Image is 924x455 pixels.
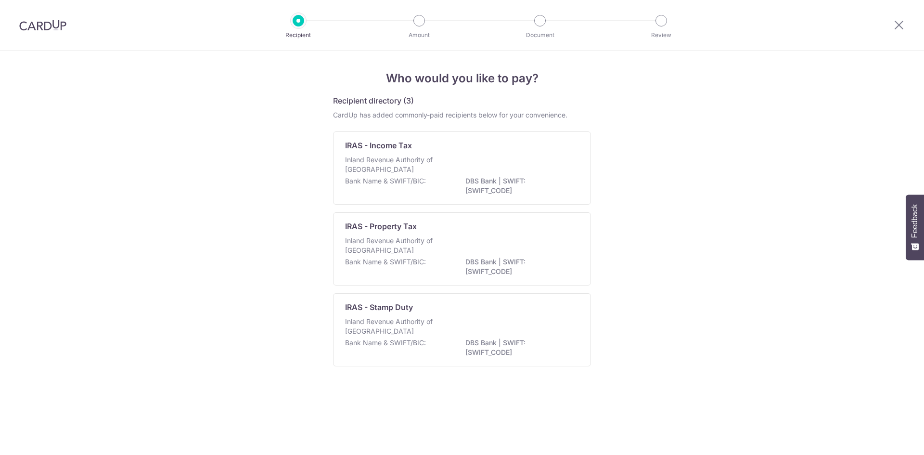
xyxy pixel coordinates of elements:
h4: Who would you like to pay? [333,70,591,87]
p: DBS Bank | SWIFT: [SWIFT_CODE] [465,176,573,195]
p: Bank Name & SWIFT/BIC: [345,176,426,186]
p: IRAS - Property Tax [345,221,417,232]
h5: Recipient directory (3) [333,95,414,106]
p: Bank Name & SWIFT/BIC: [345,338,426,348]
p: Recipient [263,30,334,40]
p: DBS Bank | SWIFT: [SWIFT_CODE] [465,257,573,276]
p: Inland Revenue Authority of [GEOGRAPHIC_DATA] [345,317,447,336]
div: CardUp has added commonly-paid recipients below for your convenience. [333,110,591,120]
iframe: Opens a widget where you can find more information [862,426,914,450]
img: CardUp [19,19,66,31]
p: IRAS - Stamp Duty [345,301,413,313]
p: IRAS - Income Tax [345,140,412,151]
p: Bank Name & SWIFT/BIC: [345,257,426,267]
p: Review [626,30,697,40]
p: Inland Revenue Authority of [GEOGRAPHIC_DATA] [345,155,447,174]
p: Document [504,30,576,40]
p: Inland Revenue Authority of [GEOGRAPHIC_DATA] [345,236,447,255]
span: Feedback [911,204,919,238]
button: Feedback - Show survey [906,195,924,260]
p: Amount [384,30,455,40]
p: DBS Bank | SWIFT: [SWIFT_CODE] [465,338,573,357]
